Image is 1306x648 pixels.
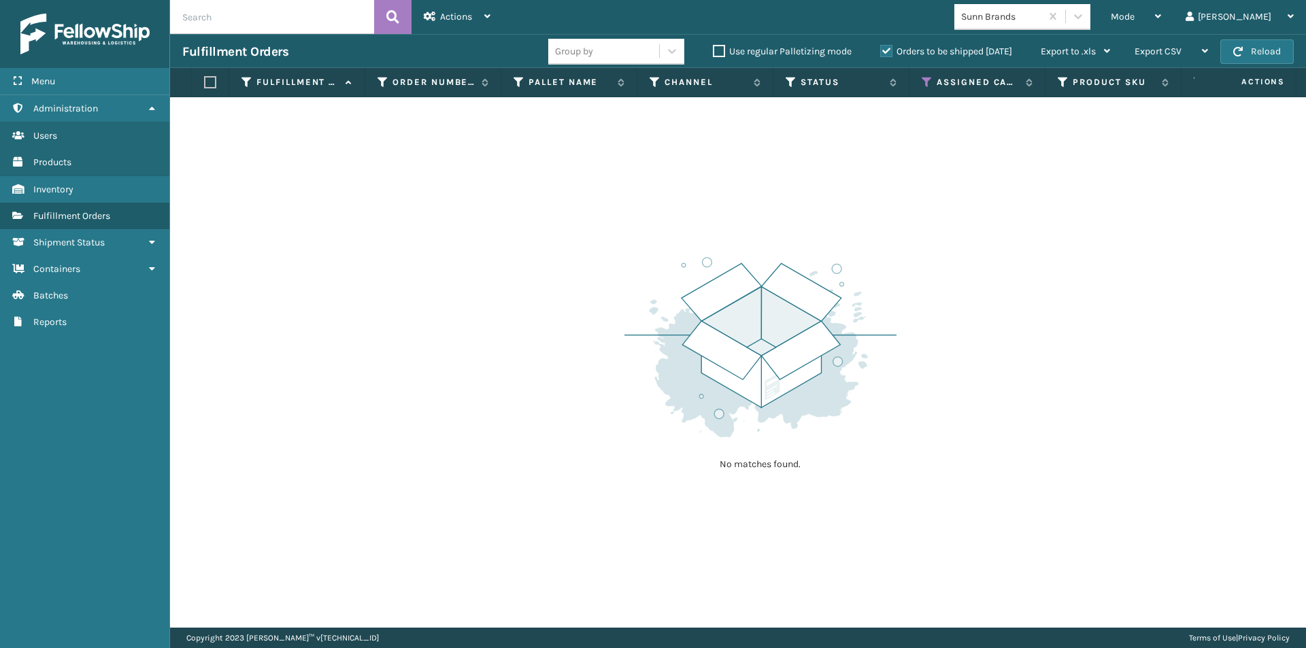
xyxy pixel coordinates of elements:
img: logo [20,14,150,54]
span: Users [33,130,57,141]
div: | [1189,628,1290,648]
span: Reports [33,316,67,328]
h3: Fulfillment Orders [182,44,288,60]
span: Actions [440,11,472,22]
div: Sunn Brands [961,10,1042,24]
span: Actions [1199,71,1293,93]
label: Assigned Carrier Service [937,76,1019,88]
span: Administration [33,103,98,114]
span: Shipment Status [33,237,105,248]
span: Batches [33,290,68,301]
span: Products [33,156,71,168]
div: Group by [555,44,593,58]
span: Export CSV [1135,46,1182,57]
label: Use regular Palletizing mode [713,46,852,57]
span: Inventory [33,184,73,195]
label: Order Number [392,76,475,88]
span: Fulfillment Orders [33,210,110,222]
label: Channel [665,76,747,88]
label: Fulfillment Order Id [256,76,339,88]
label: Pallet Name [529,76,611,88]
a: Privacy Policy [1238,633,1290,643]
span: Menu [31,75,55,87]
a: Terms of Use [1189,633,1236,643]
span: Mode [1111,11,1135,22]
span: Containers [33,263,80,275]
label: Product SKU [1073,76,1155,88]
label: Orders to be shipped [DATE] [880,46,1012,57]
p: Copyright 2023 [PERSON_NAME]™ v [TECHNICAL_ID] [186,628,379,648]
button: Reload [1220,39,1294,64]
label: Status [801,76,883,88]
span: Export to .xls [1041,46,1096,57]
